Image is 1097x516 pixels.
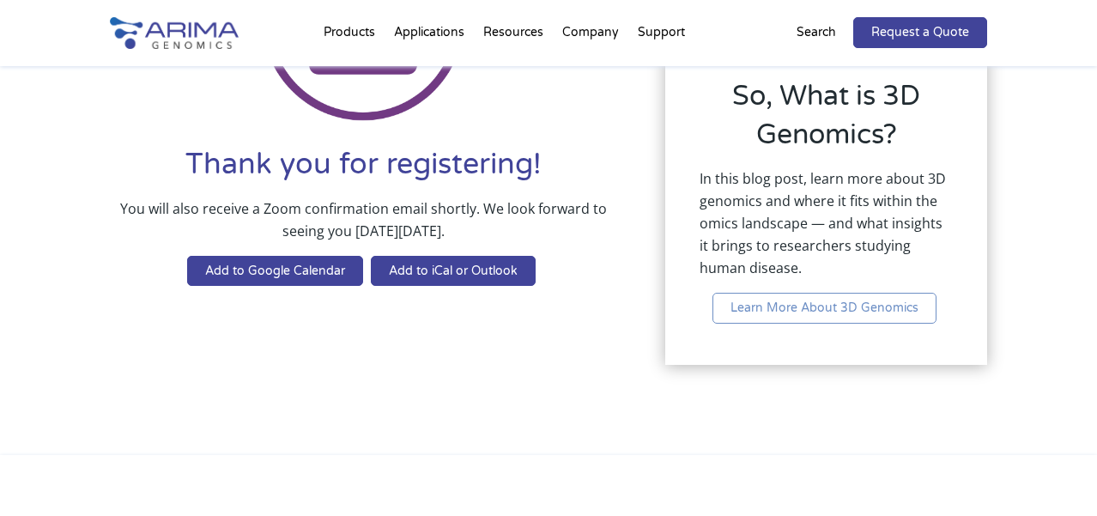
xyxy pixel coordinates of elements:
[110,145,617,197] h1: Thank you for registering!
[797,21,836,44] p: Search
[700,167,953,293] p: In this blog post, learn more about 3D genomics and where it fits within the omics landscape — an...
[110,197,617,256] p: You will also receive a Zoom confirmation email shortly. We look forward to seeing you [DATE][DATE].
[712,293,936,324] a: Learn More About 3D Genomics
[371,256,536,287] a: Add to iCal or Outlook
[853,17,987,48] a: Request a Quote
[700,77,953,167] h2: So, What is 3D Genomics?
[110,17,239,49] img: Arima-Genomics-logo
[187,256,363,287] a: Add to Google Calendar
